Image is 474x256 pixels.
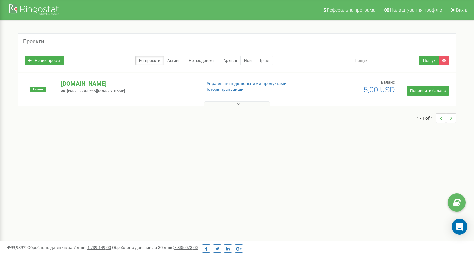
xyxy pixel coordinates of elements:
p: [DOMAIN_NAME] [61,79,196,88]
span: 99,989% [7,245,26,250]
span: Баланс [381,80,395,85]
a: Тріал [256,56,273,65]
span: Оброблено дзвінків за 30 днів : [112,245,198,250]
input: Пошук [351,56,420,65]
span: Оброблено дзвінків за 7 днів : [27,245,111,250]
a: Новий проєкт [25,56,64,65]
a: Нові [240,56,256,65]
u: 1 739 149,00 [87,245,111,250]
a: Не продовжені [185,56,220,65]
a: Управління підключеними продуктами [207,81,287,86]
a: Історія транзакцій [207,87,244,92]
a: Всі проєкти [135,56,164,65]
h5: Проєкти [23,39,44,45]
a: Поповнити баланс [407,86,449,96]
span: Реферальна програма [327,7,376,13]
nav: ... [417,107,456,130]
span: Вихід [456,7,467,13]
span: Налаштування профілю [390,7,442,13]
u: 7 835 073,00 [174,245,198,250]
span: [EMAIL_ADDRESS][DOMAIN_NAME] [67,89,125,93]
span: 5,00 USD [363,85,395,94]
a: Архівні [220,56,241,65]
span: 1 - 1 of 1 [417,113,436,123]
div: Open Intercom Messenger [452,219,467,235]
span: Новий [30,87,46,92]
button: Пошук [419,56,439,65]
a: Активні [164,56,185,65]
